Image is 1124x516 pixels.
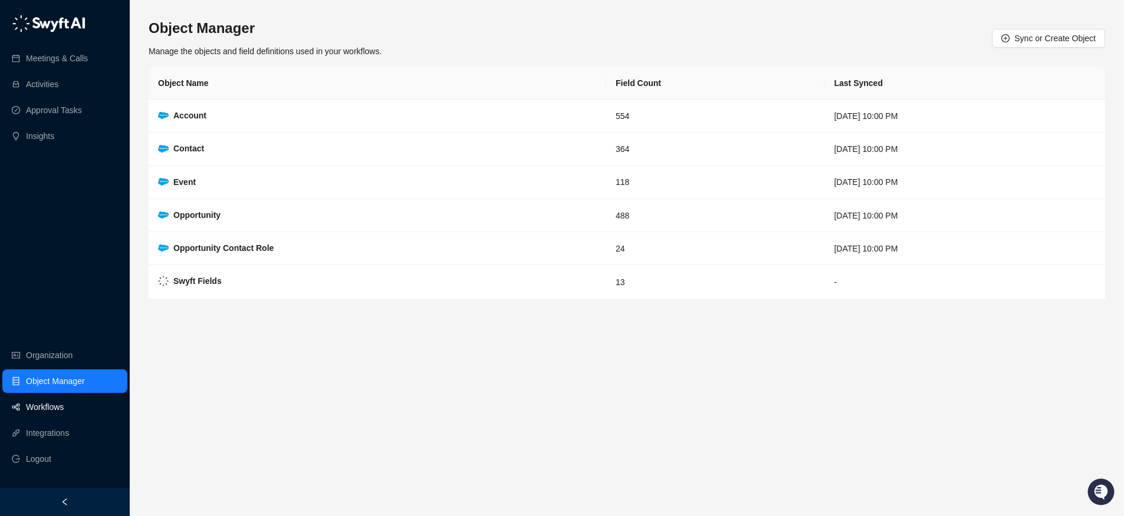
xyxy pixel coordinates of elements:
span: left [61,498,69,506]
a: Meetings & Calls [26,47,88,70]
span: Pylon [117,194,143,203]
h3: Object Manager [149,19,382,38]
td: 118 [606,166,824,199]
button: Start new chat [201,110,215,124]
td: [DATE] 10:00 PM [824,166,1105,199]
td: [DATE] 10:00 PM [824,199,1105,232]
strong: Contact [173,144,204,153]
div: 📚 [12,166,21,176]
a: Activities [26,72,58,96]
strong: Opportunity [173,210,221,220]
img: Swyft Logo [158,276,169,286]
td: 13 [606,265,824,300]
a: Approval Tasks [26,98,82,122]
th: Last Synced [824,67,1105,100]
span: Manage the objects and field definitions used in your workflows. [149,47,382,56]
span: Sync or Create Object [1014,32,1096,45]
img: salesforce-ChMvK6Xa.png [158,178,169,186]
img: logo-05li4sbe.png [12,15,86,32]
th: Object Name [149,67,606,100]
td: [DATE] 10:00 PM [824,100,1105,133]
img: Swyft AI [12,12,35,35]
span: Status [65,165,91,177]
a: 📶Status [48,160,96,181]
a: 📚Docs [7,160,48,181]
div: We're available if you need us! [40,118,149,128]
button: Sync or Create Object [992,29,1105,48]
th: Field Count [606,67,824,100]
strong: Event [173,177,196,187]
td: 488 [606,199,824,232]
a: Workflows [26,395,64,419]
a: Object Manager [26,369,85,393]
strong: Account [173,111,206,120]
div: 📶 [53,166,63,176]
span: Docs [24,165,44,177]
img: salesforce-ChMvK6Xa.png [158,145,169,153]
a: Integrations [26,421,69,445]
img: salesforce-ChMvK6Xa.png [158,244,169,252]
a: Powered byPylon [83,193,143,203]
strong: Opportunity Contact Role [173,243,274,253]
td: 364 [606,133,824,166]
span: plus-circle [1001,34,1010,42]
span: logout [12,455,20,463]
td: - [824,265,1105,300]
td: 554 [606,100,824,133]
a: Organization [26,343,73,367]
div: Start new chat [40,107,193,118]
a: Insights [26,124,54,148]
td: [DATE] 10:00 PM [824,133,1105,166]
img: salesforce-ChMvK6Xa.png [158,211,169,219]
strong: Swyft Fields [173,276,222,286]
td: 24 [606,232,824,265]
h2: How can we help? [12,66,215,85]
img: salesforce-ChMvK6Xa.png [158,112,169,120]
span: Logout [26,447,51,471]
td: [DATE] 10:00 PM [824,232,1105,265]
p: Welcome 👋 [12,47,215,66]
img: 5124521997842_fc6d7dfcefe973c2e489_88.png [12,107,33,128]
iframe: Open customer support [1086,477,1118,509]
